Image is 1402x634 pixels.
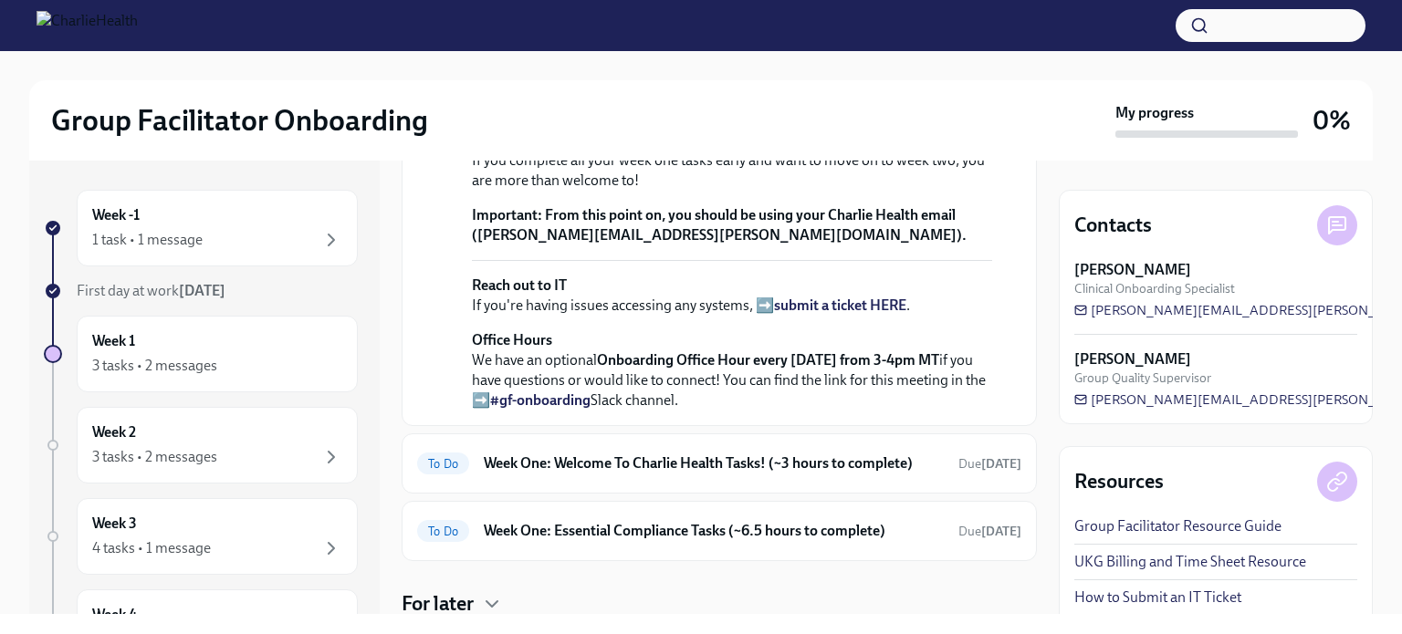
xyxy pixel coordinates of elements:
[472,330,992,411] p: We have an optional if you have questions or would like to connect! You can find the link for thi...
[51,102,428,139] h2: Group Facilitator Onboarding
[472,206,967,244] strong: From this point on, you should be using your Charlie Health email ([PERSON_NAME][EMAIL_ADDRESS][P...
[472,331,552,348] strong: Office Hours
[44,281,358,301] a: First day at work[DATE]
[92,356,217,376] div: 3 tasks • 2 messages
[44,316,358,392] a: Week 13 tasks • 2 messages
[92,331,135,351] h6: Week 1
[1074,212,1152,239] h4: Contacts
[1074,468,1164,495] h4: Resources
[402,590,474,618] h4: For later
[958,524,1021,539] span: Due
[981,456,1021,472] strong: [DATE]
[179,282,225,299] strong: [DATE]
[92,230,203,250] div: 1 task • 1 message
[44,498,358,575] a: Week 34 tasks • 1 message
[958,456,1021,472] span: Due
[44,190,358,266] a: Week -11 task • 1 message
[92,514,137,534] h6: Week 3
[472,206,542,223] strong: Important:
[402,590,1037,618] div: For later
[484,453,944,473] h6: Week One: Welcome To Charlie Health Tasks! (~3 hours to complete)
[472,276,567,294] strong: Reach out to IT
[1313,104,1351,137] h3: 0%
[92,205,140,225] h6: Week -1
[1074,587,1241,608] a: How to Submit an IT Ticket
[417,516,1021,546] a: To DoWeek One: Essential Compliance Tasks (~6.5 hours to complete)Due[DATE]
[92,422,136,442] h6: Week 2
[417,457,469,471] span: To Do
[1115,103,1194,123] strong: My progress
[1074,349,1191,369] strong: [PERSON_NAME]
[958,523,1021,540] span: August 18th, 2025 10:00
[981,524,1021,539] strong: [DATE]
[1074,516,1282,536] a: Group Facilitator Resource Guide
[77,282,225,299] span: First day at work
[472,275,992,316] p: If you're having issues accessing any systems, ➡️ .
[472,151,992,191] p: If you complete all your week one tasks early and want to move on to week two, you are more than ...
[37,11,138,40] img: CharlieHealth
[597,351,939,369] strong: Onboarding Office Hour every [DATE] from 3-4pm MT
[490,391,591,409] a: #gf-onboarding
[484,521,944,541] h6: Week One: Essential Compliance Tasks (~6.5 hours to complete)
[417,449,1021,478] a: To DoWeek One: Welcome To Charlie Health Tasks! (~3 hours to complete)Due[DATE]
[958,455,1021,473] span: August 18th, 2025 10:00
[1074,280,1235,297] span: Clinical Onboarding Specialist
[1074,369,1211,387] span: Group Quality Supervisor
[1074,260,1191,280] strong: [PERSON_NAME]
[44,407,358,483] a: Week 23 tasks • 2 messages
[1074,552,1306,572] a: UKG Billing and Time Sheet Resource
[92,447,217,467] div: 3 tasks • 2 messages
[417,525,469,538] span: To Do
[92,538,211,558] div: 4 tasks • 1 message
[774,296,906,314] a: submit a ticket HERE
[92,605,137,625] h6: Week 4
